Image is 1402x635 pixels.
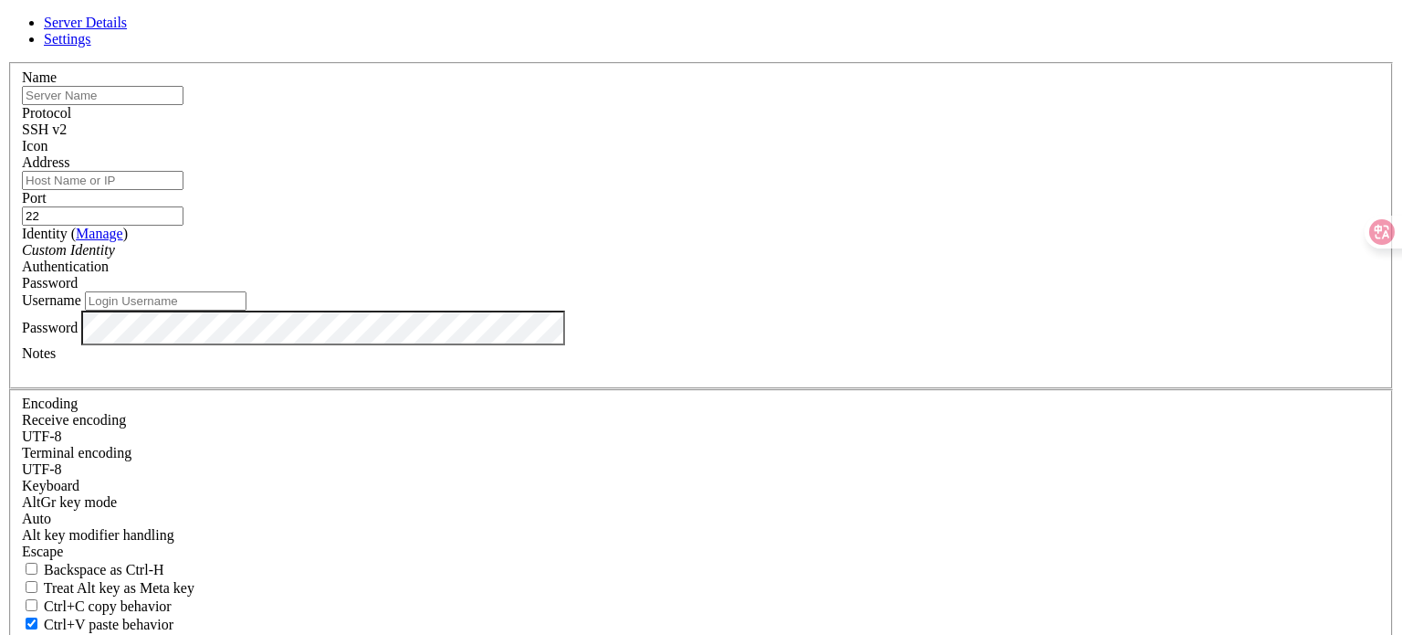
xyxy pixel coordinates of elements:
[22,69,57,85] label: Name
[22,598,172,614] label: Ctrl-C copies if true, send ^C to host if false. Ctrl-Shift-C sends ^C to host if true, copies if...
[44,15,127,30] a: Server Details
[71,226,128,241] span: ( )
[22,478,79,493] label: Keyboard
[22,319,78,334] label: Password
[22,242,115,258] i: Custom Identity
[44,562,164,577] span: Backspace as Ctrl-H
[22,275,1380,291] div: Password
[22,259,109,274] label: Authentication
[76,226,123,241] a: Manage
[22,242,1380,259] div: Custom Identity
[22,122,1380,138] div: SSH v2
[22,292,81,308] label: Username
[22,511,1380,527] div: Auto
[22,461,1380,478] div: UTF-8
[44,580,194,596] span: Treat Alt key as Meta key
[44,617,173,632] span: Ctrl+V paste behavior
[22,345,56,361] label: Notes
[85,291,246,311] input: Login Username
[44,31,91,47] a: Settings
[22,445,131,460] label: The default terminal encoding. ISO-2022 enables character map translations (like graphics maps). ...
[22,154,69,170] label: Address
[26,563,37,575] input: Backspace as Ctrl-H
[22,617,173,632] label: Ctrl+V pastes if true, sends ^V to host if false. Ctrl+Shift+V sends ^V to host if true, pastes i...
[22,171,183,190] input: Host Name or IP
[22,511,51,526] span: Auto
[22,396,78,411] label: Encoding
[22,494,117,510] label: Set the expected encoding for data received from the host. If the encodings do not match, visual ...
[26,599,37,611] input: Ctrl+C copy behavior
[22,122,67,137] span: SSH v2
[22,580,194,596] label: Whether the Alt key acts as a Meta key or as a distinct Alt key.
[26,581,37,593] input: Treat Alt key as Meta key
[22,429,62,444] span: UTF-8
[22,527,174,543] label: Controls how the Alt key is handled. Escape: Send an ESC prefix. 8-Bit: Add 128 to the typed char...
[22,190,47,206] label: Port
[22,461,62,477] span: UTF-8
[22,138,47,153] label: Icon
[22,544,1380,560] div: Escape
[22,86,183,105] input: Server Name
[22,562,164,577] label: If true, the backspace should send BS ('\x08', aka ^H). Otherwise the backspace key should send '...
[22,226,128,241] label: Identity
[22,206,183,226] input: Port Number
[22,275,78,291] span: Password
[22,544,63,559] span: Escape
[22,412,126,428] label: Set the expected encoding for data received from the host. If the encodings do not match, visual ...
[22,105,71,121] label: Protocol
[26,618,37,630] input: Ctrl+V paste behavior
[44,598,172,614] span: Ctrl+C copy behavior
[22,429,1380,445] div: UTF-8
